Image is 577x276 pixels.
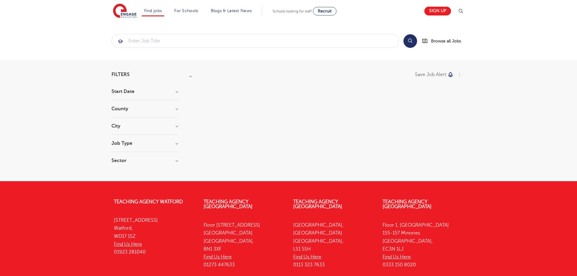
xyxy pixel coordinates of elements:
[273,9,312,13] span: Schools looking for staff
[204,199,253,209] a: Teaching Agency [GEOGRAPHIC_DATA]
[204,221,284,269] p: Floor [STREET_ADDRESS] [GEOGRAPHIC_DATA] [GEOGRAPHIC_DATA], BN1 3XF 01273 447633
[424,7,451,15] a: Sign up
[114,216,194,256] p: [STREET_ADDRESS] Watford, WD17 1SZ 01923 281040
[318,9,332,13] span: Recruit
[293,199,342,209] a: Teaching Agency [GEOGRAPHIC_DATA]
[383,199,432,209] a: Teaching Agency [GEOGRAPHIC_DATA]
[111,34,399,48] div: Submit
[403,34,417,48] button: Search
[111,124,178,128] h3: City
[211,8,252,13] a: Blogs & Latest News
[111,106,178,111] h3: County
[415,72,446,77] p: Save job alert
[144,8,162,13] a: Find jobs
[111,72,130,77] span: Filters
[204,254,232,260] a: Find Us Here
[113,4,137,19] img: Engage Education
[383,254,411,260] a: Find Us Here
[111,141,178,146] h3: Job Type
[431,38,461,45] span: Browse all Jobs
[293,254,321,260] a: Find Us Here
[313,7,337,15] a: Recruit
[111,89,178,94] h3: Start Date
[422,38,466,45] a: Browse all Jobs
[114,241,142,247] a: Find Us Here
[415,72,454,77] button: Save job alert
[111,158,178,163] h3: Sector
[114,199,183,205] a: Teaching Agency Watford
[112,34,399,48] input: Submit
[383,221,463,269] p: Floor 1, [GEOGRAPHIC_DATA] 155-157 Minories [GEOGRAPHIC_DATA], EC3N 1LJ 0333 150 8020
[174,8,198,13] a: For Schools
[293,221,374,269] p: [GEOGRAPHIC_DATA], [GEOGRAPHIC_DATA] [GEOGRAPHIC_DATA], LS1 5SH 0113 323 7633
